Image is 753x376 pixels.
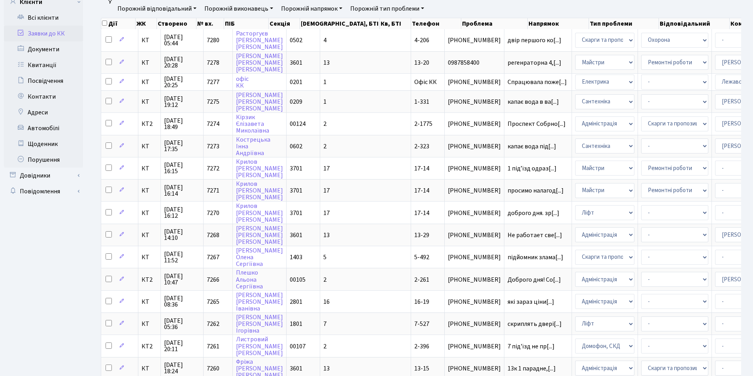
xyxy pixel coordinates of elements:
span: 4-206 [414,36,429,45]
span: 7 [323,320,326,328]
span: 7-527 [414,320,429,328]
span: [DATE] 10:47 [164,273,200,286]
span: 00124 [290,120,306,128]
span: КТ [142,299,157,305]
th: Створено [157,18,196,29]
span: [DATE] 20:28 [164,56,200,69]
th: Тип проблеми [589,18,659,29]
span: двір першого ко[...] [508,36,561,45]
span: які зараз ціни[...] [508,297,554,306]
span: [PHONE_NUMBER] [448,79,501,85]
span: 17-14 [414,164,429,173]
span: 7268 [207,231,219,239]
a: офісКК [236,75,249,90]
span: 17 [323,164,330,173]
a: Порожній відповідальний [114,2,200,15]
span: Спрацювала поже[...] [508,78,567,86]
span: 7262 [207,320,219,328]
a: Порожній виконавець [201,2,276,15]
span: КТ [142,321,157,327]
span: КТ2 [142,343,157,350]
span: 17 [323,186,330,195]
span: 1-331 [414,97,429,106]
span: [PHONE_NUMBER] [448,365,501,372]
span: 00105 [290,275,306,284]
span: 13-29 [414,231,429,239]
th: Проблема [461,18,528,29]
th: Секція [269,18,300,29]
a: Повідомлення [4,183,83,199]
span: 7272 [207,164,219,173]
span: Доброго дня! Со[...] [508,275,561,284]
th: Дії [101,18,136,29]
a: Расторгуєв[PERSON_NAME][PERSON_NAME] [236,29,283,51]
th: [DEMOGRAPHIC_DATA], БТІ [300,18,380,29]
span: КТ [142,210,157,216]
a: Порожній напрямок [278,2,345,15]
th: ЖК [136,18,157,29]
th: Відповідальний [659,18,730,29]
span: Офіс КК [414,78,437,86]
span: [DATE] 16:14 [164,184,200,197]
span: 2-323 [414,142,429,151]
span: 7275 [207,97,219,106]
span: Проспект Собрно[...] [508,120,566,128]
span: [PHONE_NUMBER] [448,299,501,305]
span: 7267 [207,253,219,262]
a: Документи [4,41,83,57]
span: [PHONE_NUMBER] [448,210,501,216]
span: капає вода в ва[...] [508,97,559,106]
span: 00107 [290,342,306,351]
span: КТ [142,232,157,238]
span: 0201 [290,78,302,86]
span: 7271 [207,186,219,195]
a: [PERSON_NAME][PERSON_NAME]Ігорівна [236,313,283,335]
span: 13-15 [414,364,429,373]
a: Листровий[PERSON_NAME][PERSON_NAME] [236,335,283,357]
span: 7265 [207,297,219,306]
span: Не работает све[...] [508,231,562,239]
span: 3601 [290,231,302,239]
span: 3701 [290,164,302,173]
span: 1801 [290,320,302,328]
span: регенраторна 4,[...] [508,58,561,67]
span: 17-14 [414,186,429,195]
th: Напрямок [528,18,589,29]
span: 3601 [290,364,302,373]
span: [PHONE_NUMBER] [448,165,501,172]
th: ПІБ [224,18,269,29]
a: [PERSON_NAME][PERSON_NAME][PERSON_NAME] [236,91,283,113]
span: 5-492 [414,253,429,262]
span: [DATE] 19:12 [164,95,200,108]
span: 3601 [290,58,302,67]
span: [PHONE_NUMBER] [448,232,501,238]
span: 0987858400 [448,60,501,66]
span: 17-14 [414,209,429,217]
span: КТ2 [142,121,157,127]
span: КТ [142,254,157,260]
span: [PHONE_NUMBER] [448,143,501,150]
span: 7280 [207,36,219,45]
span: 2-1775 [414,120,432,128]
span: 1403 [290,253,302,262]
span: 16-19 [414,297,429,306]
a: Всі клієнти [4,10,83,26]
a: Квитанції [4,57,83,73]
span: [DATE] 16:15 [164,162,200,174]
span: 1 [323,97,326,106]
span: [DATE] 17:35 [164,140,200,152]
span: [DATE] 18:49 [164,118,200,130]
th: Кв, БТІ [380,18,411,29]
span: [DATE] 16:12 [164,206,200,219]
a: Крилов[PERSON_NAME][PERSON_NAME] [236,202,283,224]
span: [PHONE_NUMBER] [448,277,501,283]
span: 13 [323,231,330,239]
span: [DATE] 08:36 [164,295,200,308]
a: [PERSON_NAME]ОленаСергіївна [236,246,283,268]
span: КТ [142,99,157,105]
span: 13 [323,364,330,373]
span: 0602 [290,142,302,151]
span: КТ [142,79,157,85]
span: просимо налагод[...] [508,186,564,195]
span: [DATE] 05:36 [164,318,200,330]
